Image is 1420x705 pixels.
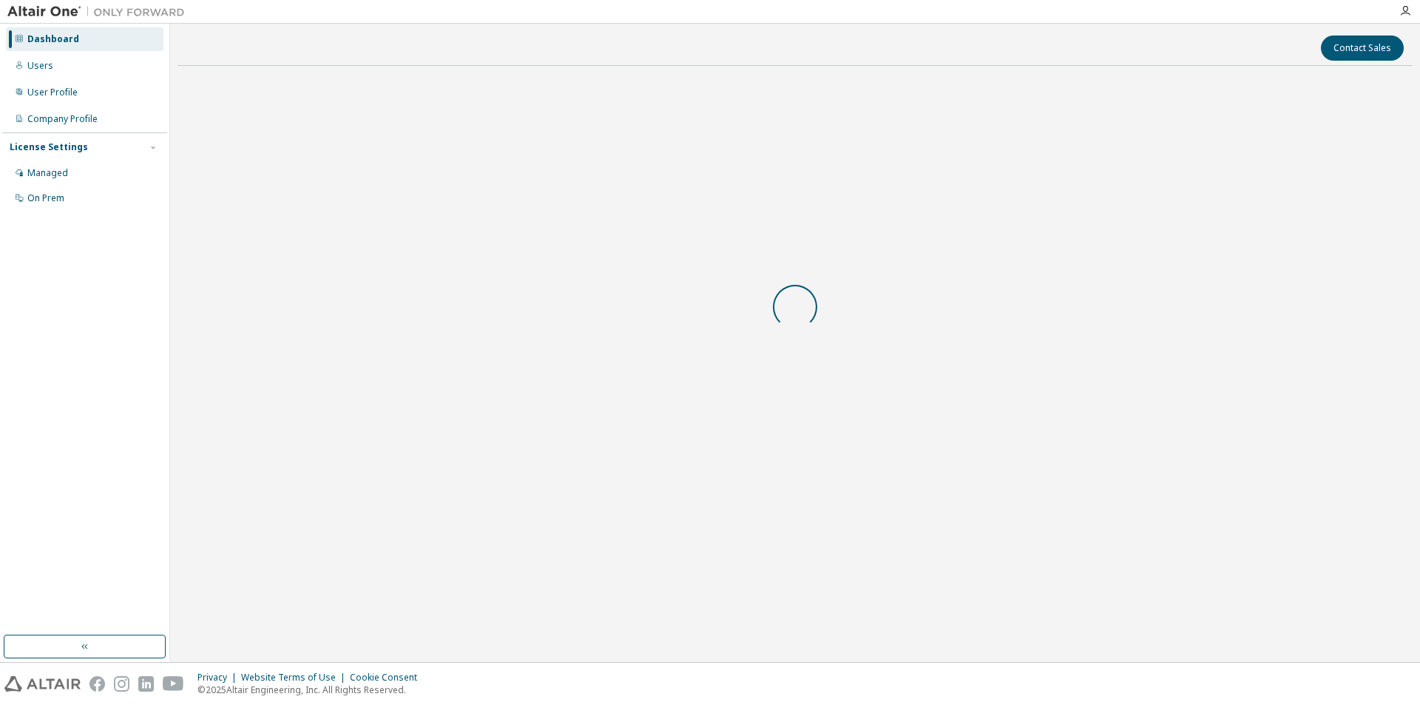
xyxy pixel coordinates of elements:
[114,676,129,692] img: instagram.svg
[197,684,426,696] p: © 2025 Altair Engineering, Inc. All Rights Reserved.
[4,676,81,692] img: altair_logo.svg
[10,141,88,153] div: License Settings
[7,4,192,19] img: Altair One
[163,676,184,692] img: youtube.svg
[241,672,350,684] div: Website Terms of Use
[350,672,426,684] div: Cookie Consent
[138,676,154,692] img: linkedin.svg
[1321,36,1404,61] button: Contact Sales
[27,113,98,125] div: Company Profile
[27,33,79,45] div: Dashboard
[27,87,78,98] div: User Profile
[89,676,105,692] img: facebook.svg
[27,60,53,72] div: Users
[27,167,68,179] div: Managed
[27,192,64,204] div: On Prem
[197,672,241,684] div: Privacy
